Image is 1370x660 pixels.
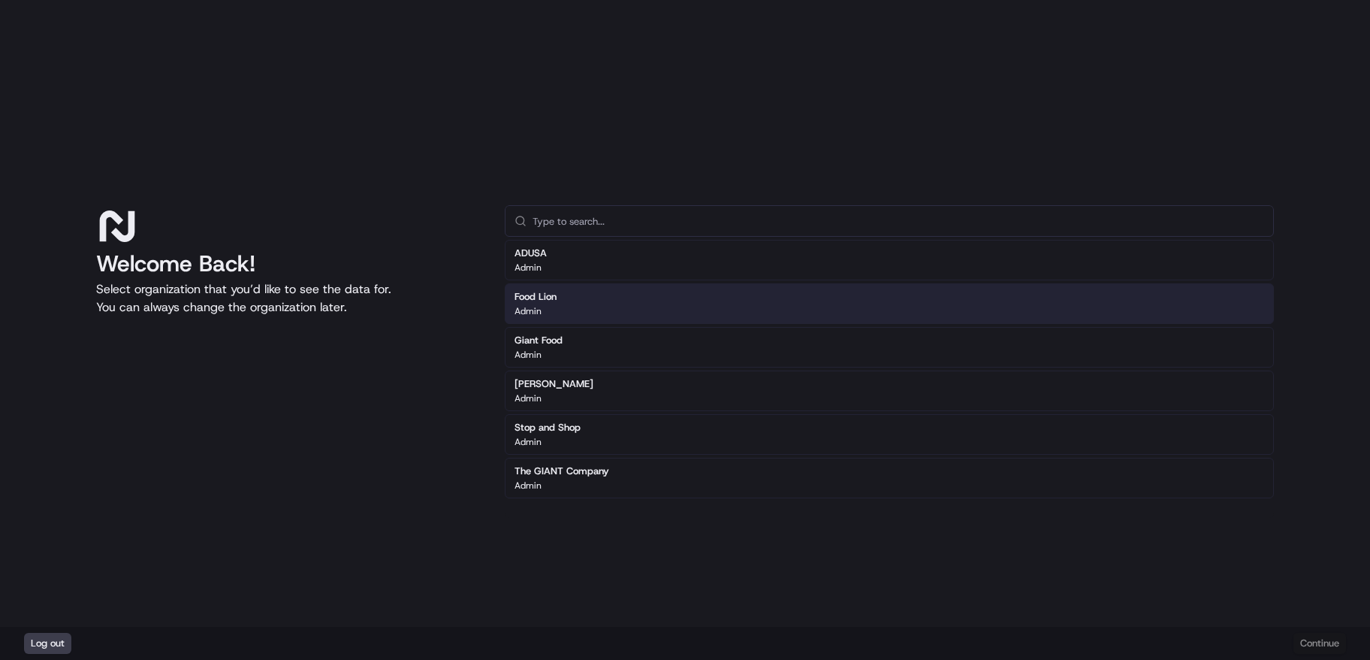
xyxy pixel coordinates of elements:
[515,349,542,361] p: Admin
[515,247,547,260] h2: ADUSA
[24,633,71,654] button: Log out
[96,250,481,277] h1: Welcome Back!
[96,280,481,316] p: Select organization that you’d like to see the data for. You can always change the organization l...
[515,334,563,347] h2: Giant Food
[515,377,593,391] h2: [PERSON_NAME]
[515,465,609,478] h2: The GIANT Company
[515,305,542,317] p: Admin
[505,237,1274,501] div: Suggestions
[515,290,557,304] h2: Food Lion
[515,480,542,492] p: Admin
[533,206,1264,236] input: Type to search...
[515,421,581,434] h2: Stop and Shop
[515,262,542,274] p: Admin
[515,436,542,448] p: Admin
[515,392,542,404] p: Admin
